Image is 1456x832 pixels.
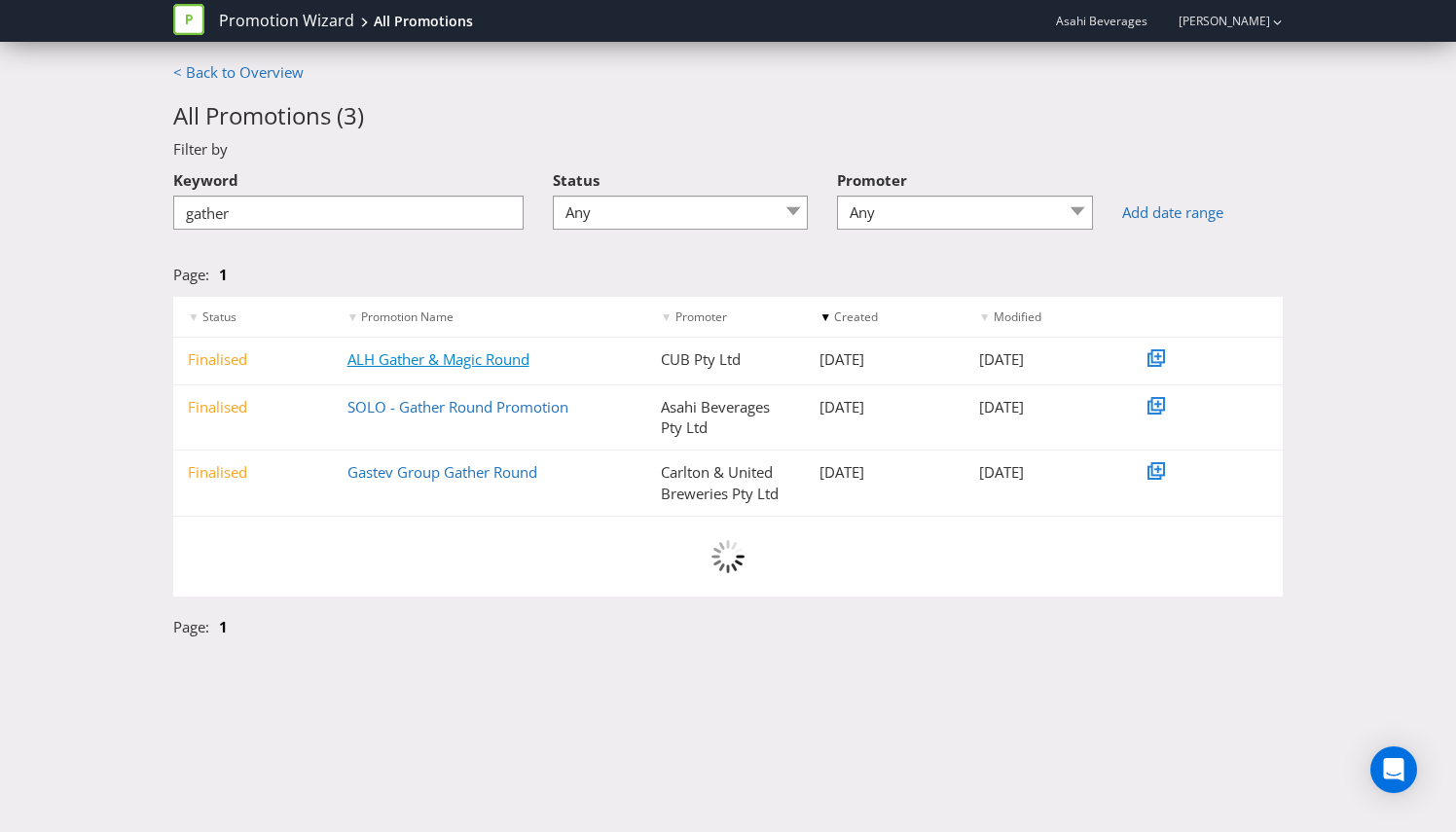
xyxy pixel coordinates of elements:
[173,62,304,82] a: < Back to Overview
[553,170,600,190] span: Status
[646,397,806,439] div: Asahi Beverages Pty Ltd
[834,308,878,325] span: Created
[159,139,1297,160] div: Filter by
[173,349,333,370] div: Finalised
[1056,13,1147,29] span: Asahi Beverages
[805,349,965,370] div: [DATE]
[361,308,454,325] span: Promotion Name
[347,462,537,482] a: Gastev Group Gather Round
[661,308,673,325] span: ▼
[344,99,357,131] span: 3
[173,617,209,636] span: Page:
[965,349,1124,370] div: [DATE]
[979,308,991,325] span: ▼
[202,308,237,325] span: Status
[994,308,1041,325] span: Modified
[675,308,727,325] span: Promoter
[173,196,524,230] input: Filter promotions...
[347,308,359,325] span: ▼
[819,308,831,325] span: ▼
[965,462,1124,483] div: [DATE]
[1370,746,1417,793] div: Open Intercom Messenger
[805,397,965,417] div: [DATE]
[173,161,238,191] label: Keyword
[219,617,228,636] a: 1
[173,462,333,483] div: Finalised
[173,99,344,131] span: All Promotions (
[357,99,364,131] span: )
[805,462,965,483] div: [DATE]
[173,265,209,284] span: Page:
[219,10,354,32] a: Promotion Wizard
[1159,13,1270,29] a: [PERSON_NAME]
[188,308,200,325] span: ▼
[347,349,529,369] a: ALH Gather & Magic Round
[837,170,907,190] span: Promoter
[1122,202,1283,223] a: Add date range
[173,397,333,417] div: Finalised
[347,397,568,416] a: SOLO - Gather Round Promotion
[708,536,748,577] img: 2c6F5FGP2jQMA9t4S2MWVCG+lKdoCnlCgiKzhY4UjSzSuc5pPlQh8NRiJkSjDU6UkBOQZEg+6bjPgjCDhxb8wz8Now1JniKlK...
[646,349,806,370] div: CUB Pty Ltd
[219,265,228,284] a: 1
[646,462,806,504] div: Carlton & United Breweries Pty Ltd
[374,12,473,31] div: All Promotions
[965,397,1124,417] div: [DATE]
